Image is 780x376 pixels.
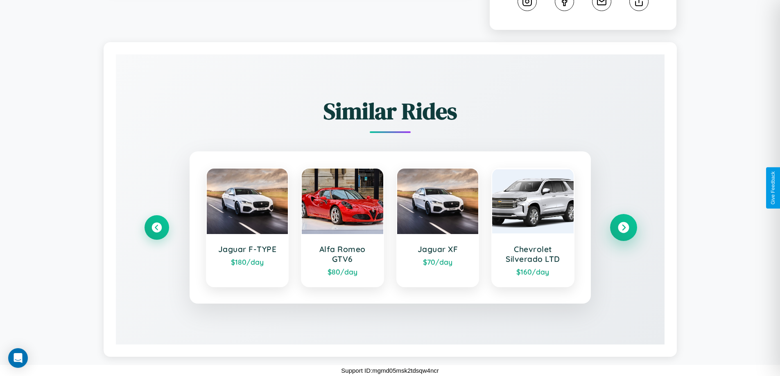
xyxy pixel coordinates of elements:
[405,257,470,266] div: $ 70 /day
[500,267,565,276] div: $ 160 /day
[310,244,375,264] h3: Alfa Romeo GTV6
[310,267,375,276] div: $ 80 /day
[405,244,470,254] h3: Jaguar XF
[301,168,384,287] a: Alfa Romeo GTV6$80/day
[396,168,479,287] a: Jaguar XF$70/day
[215,244,280,254] h3: Jaguar F-TYPE
[215,257,280,266] div: $ 180 /day
[491,168,574,287] a: Chevrolet Silverado LTD$160/day
[341,365,439,376] p: Support ID: mgmd05msk2tdsqw4ncr
[770,171,776,205] div: Give Feedback
[500,244,565,264] h3: Chevrolet Silverado LTD
[145,95,636,127] h2: Similar Rides
[8,348,28,368] div: Open Intercom Messenger
[206,168,289,287] a: Jaguar F-TYPE$180/day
